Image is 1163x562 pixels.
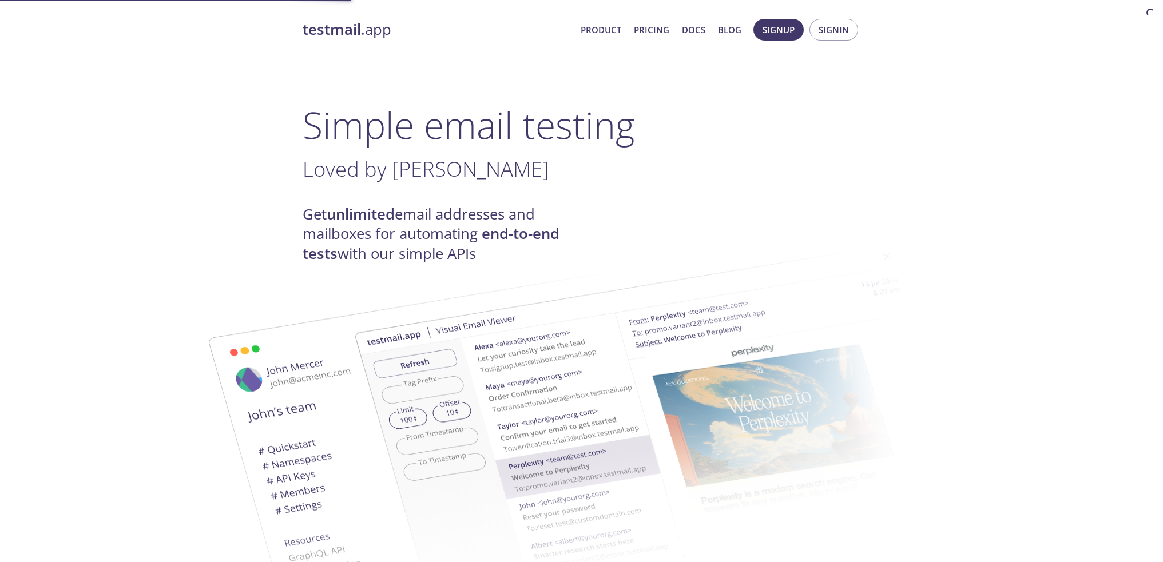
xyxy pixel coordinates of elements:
[753,19,804,41] button: Signup
[809,19,858,41] button: Signin
[581,22,621,37] a: Product
[634,22,669,37] a: Pricing
[819,22,849,37] span: Signin
[763,22,795,37] span: Signup
[682,22,705,37] a: Docs
[303,103,861,147] h1: Simple email testing
[303,19,361,39] strong: testmail
[303,154,549,183] span: Loved by [PERSON_NAME]
[327,204,395,224] strong: unlimited
[718,22,741,37] a: Blog
[303,20,571,39] a: testmail.app
[303,224,559,263] strong: end-to-end tests
[303,205,582,264] h4: Get email addresses and mailboxes for automating with our simple APIs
